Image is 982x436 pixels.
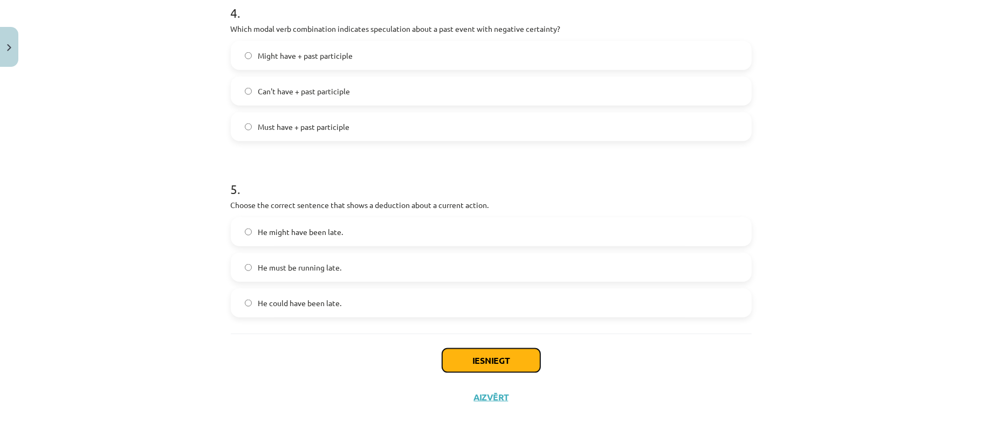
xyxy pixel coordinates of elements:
img: icon-close-lesson-0947bae3869378f0d4975bcd49f059093ad1ed9edebbc8119c70593378902aed.svg [7,44,11,51]
button: Iesniegt [442,349,540,372]
span: He must be running late. [258,262,342,273]
input: Must have + past participle [245,123,252,130]
input: He must be running late. [245,264,252,271]
span: He could have been late. [258,297,342,309]
input: He might have been late. [245,229,252,236]
span: He might have been late. [258,226,344,238]
input: Might have + past participle [245,52,252,59]
p: Choose the correct sentence that shows a deduction about a current action. [231,199,752,211]
span: Must have + past participle [258,121,350,133]
span: Can't have + past participle [258,86,351,97]
input: Can't have + past participle [245,88,252,95]
button: Aizvērt [471,392,512,403]
h1: 5 . [231,163,752,196]
input: He could have been late. [245,300,252,307]
p: Which modal verb combination indicates speculation about a past event with negative certainty? [231,23,752,34]
span: Might have + past participle [258,50,353,61]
